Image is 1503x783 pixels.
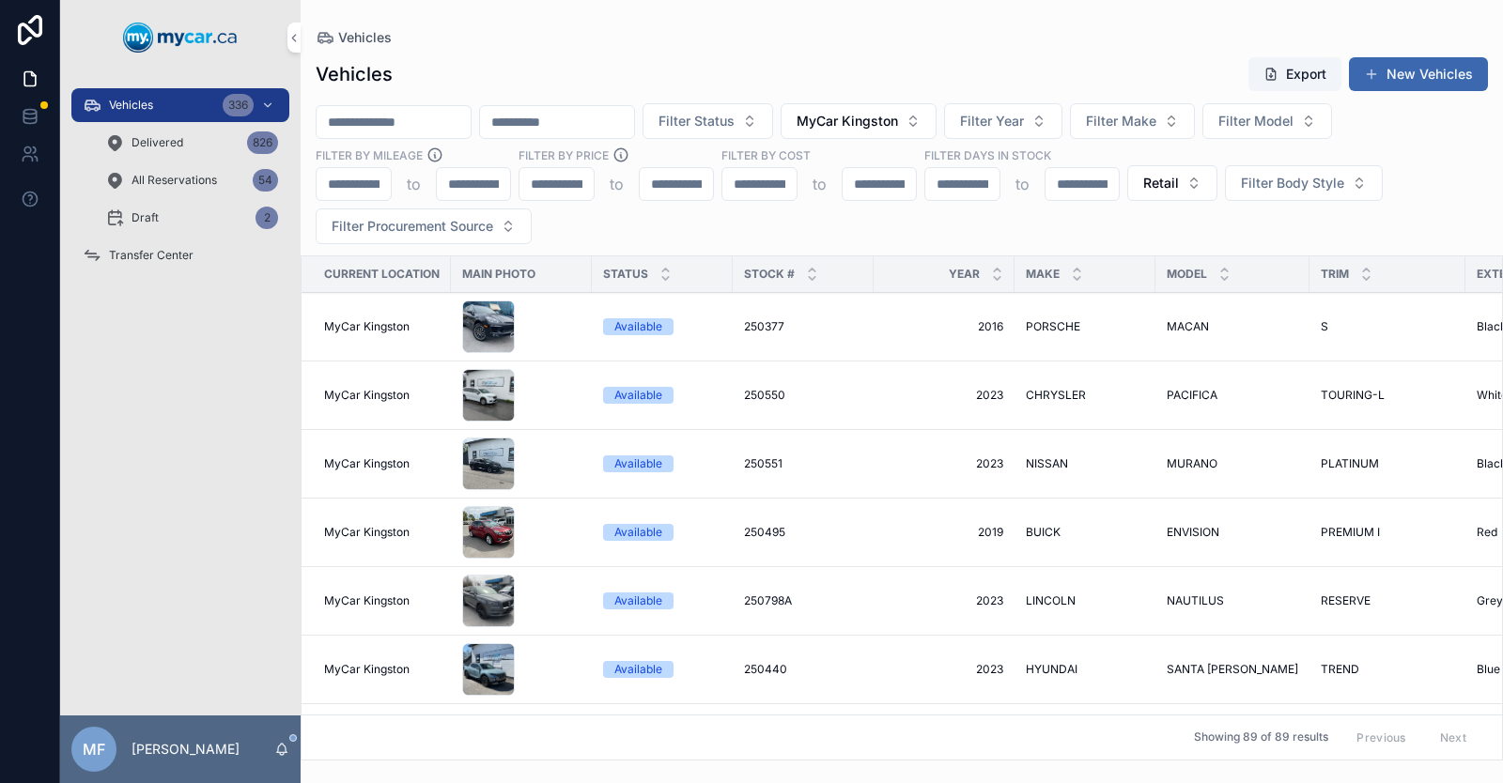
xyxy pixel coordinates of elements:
span: Red [1477,525,1497,540]
span: S [1321,319,1328,334]
a: 250550 [744,388,862,403]
button: Export [1248,57,1341,91]
a: PACIFICA [1167,388,1298,403]
p: to [407,173,421,195]
span: Filter Make [1086,112,1156,130]
div: 336 [223,94,254,116]
label: FILTER BY PRICE [519,146,609,163]
a: 250377 [744,319,862,334]
span: HYUNDAI [1026,662,1077,677]
button: Select Button [1202,103,1332,139]
a: MyCar Kingston [324,593,440,608]
span: Blue [1477,662,1500,677]
span: Vehicles [109,98,153,113]
span: MF [83,738,105,760]
span: PREMIUM I [1321,525,1380,540]
a: Vehicles336 [71,88,289,122]
a: 250495 [744,525,862,540]
span: TOURING-L [1321,388,1385,403]
a: NISSAN [1026,456,1144,471]
a: Available [603,318,721,335]
span: Stock # [744,267,795,282]
span: Filter Status [659,112,735,130]
span: MyCar Kingston [324,525,410,540]
span: Delivered [132,135,183,150]
a: Available [603,387,721,404]
span: PACIFICA [1167,388,1217,403]
a: Available [603,661,721,678]
p: [PERSON_NAME] [132,740,240,759]
a: Draft2 [94,201,289,235]
span: TREND [1321,662,1359,677]
button: Select Button [643,103,773,139]
span: 250440 [744,662,787,677]
span: Transfer Center [109,248,194,263]
a: NAUTILUS [1167,593,1298,608]
span: Filter Model [1218,112,1294,130]
button: Select Button [1225,165,1383,201]
span: Filter Body Style [1241,174,1344,192]
a: Vehicles [316,28,392,47]
span: 250495 [744,525,785,540]
a: PORSCHE [1026,319,1144,334]
span: BUICK [1026,525,1061,540]
span: MyCar Kingston [324,456,410,471]
a: All Reservations54 [94,163,289,197]
button: Select Button [316,208,532,244]
div: Available [614,318,662,335]
img: App logo [123,23,238,53]
a: BUICK [1026,525,1144,540]
span: Make [1026,267,1060,282]
span: MyCar Kingston [324,593,410,608]
a: PREMIUM I [1321,525,1454,540]
span: RESERVE [1321,593,1371,608]
a: MyCar Kingston [324,319,440,334]
a: Available [603,455,721,472]
span: CHRYSLER [1026,388,1086,403]
div: Available [614,387,662,404]
a: Available [603,592,721,609]
span: PLATINUM [1321,456,1379,471]
div: Available [614,455,662,472]
span: 250551 [744,456,782,471]
label: FILTER BY COST [721,146,811,163]
a: 250440 [744,662,862,677]
a: 2016 [885,319,1003,334]
a: 2023 [885,388,1003,403]
div: Available [614,524,662,541]
span: 250377 [744,319,784,334]
span: MyCar Kingston [324,662,410,677]
a: MyCar Kingston [324,456,440,471]
button: Select Button [1070,103,1195,139]
a: MACAN [1167,319,1298,334]
a: LINCOLN [1026,593,1144,608]
div: Available [614,592,662,609]
a: Delivered826 [94,126,289,160]
div: scrollable content [60,75,301,297]
span: 2023 [885,662,1003,677]
a: MyCar Kingston [324,662,440,677]
span: Filter Year [960,112,1024,130]
span: Retail [1143,174,1179,192]
a: PLATINUM [1321,456,1454,471]
a: ENVISION [1167,525,1298,540]
div: 2 [256,207,278,229]
span: MyCar Kingston [797,112,898,130]
div: Available [614,661,662,678]
a: Transfer Center [71,238,289,272]
span: Main Photo [462,267,535,282]
a: 2023 [885,456,1003,471]
p: to [1015,173,1030,195]
span: Year [949,267,980,282]
label: Filter Days In Stock [924,146,1051,163]
span: PORSCHE [1026,319,1080,334]
span: Showing 89 of 89 results [1194,730,1328,745]
span: ENVISION [1167,525,1219,540]
span: NAUTILUS [1167,593,1224,608]
span: Grey [1477,593,1503,608]
span: Filter Procurement Source [332,217,493,236]
h1: Vehicles [316,61,393,87]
